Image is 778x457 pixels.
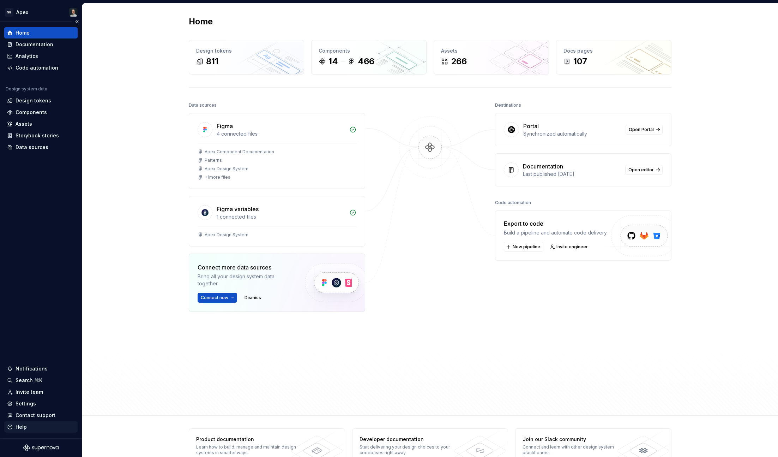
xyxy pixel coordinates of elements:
a: Invite engineer [548,242,591,252]
div: Components [319,47,419,54]
a: Components [4,107,78,118]
a: Docs pages107 [556,40,671,75]
a: Assets [4,118,78,130]
span: Dismiss [245,295,261,301]
a: Documentation [4,39,78,50]
button: Contact support [4,410,78,421]
div: Build a pipeline and automate code delivery. [504,229,608,236]
a: Settings [4,398,78,409]
button: Help [4,421,78,433]
div: Apex Design System [205,166,248,172]
div: Design tokens [16,97,51,104]
div: Figma [217,122,233,130]
div: Analytics [16,53,38,60]
div: 1 connected files [217,213,345,220]
a: Storybook stories [4,130,78,141]
div: Last published [DATE] [523,171,621,178]
div: Settings [16,400,36,407]
div: Search ⌘K [16,377,42,384]
div: Connect more data sources [198,263,293,272]
div: 4 connected files [217,130,345,137]
button: Dismiss [241,293,264,303]
div: Home [16,29,30,36]
button: SBApexNiklas Quitzau [1,5,80,20]
img: Niklas Quitzau [69,8,78,17]
span: New pipeline [513,244,540,250]
a: Assets266 [434,40,549,75]
button: Notifications [4,363,78,374]
div: Join our Slack community [523,436,625,443]
div: + 1 more files [205,174,230,180]
div: Design tokens [196,47,297,54]
div: Apex Component Documentation [205,149,274,155]
button: Collapse sidebar [72,17,82,26]
a: Data sources [4,142,78,153]
a: Figma4 connected filesApex Component DocumentationPatternsApex Design System+1more files [189,113,365,189]
a: Components14466 [311,40,427,75]
div: Bring all your design system data together. [198,273,293,287]
div: 14 [328,56,338,67]
div: 266 [451,56,467,67]
a: Code automation [4,62,78,73]
div: Apex [16,9,28,16]
div: 811 [206,56,218,67]
div: Data sources [16,144,48,151]
a: Figma variables1 connected filesApex Design System [189,196,365,247]
div: Developer documentation [360,436,462,443]
div: Design system data [6,86,47,92]
div: Code automation [16,64,58,71]
div: 107 [573,56,587,67]
a: Design tokens [4,95,78,106]
div: Help [16,423,27,431]
button: Connect new [198,293,237,303]
span: Invite engineer [556,244,588,250]
a: Design tokens811 [189,40,304,75]
div: Destinations [495,100,521,110]
svg: Supernova Logo [23,444,59,451]
div: Documentation [523,162,563,171]
div: SB [5,8,13,17]
a: Open Portal [626,125,663,135]
div: Storybook stories [16,132,59,139]
h2: Home [189,16,213,27]
div: Invite team [16,388,43,396]
span: Connect new [201,295,228,301]
a: Open editor [625,165,663,175]
div: Components [16,109,47,116]
div: 466 [358,56,374,67]
a: Home [4,27,78,38]
span: Open Portal [629,127,654,132]
div: Product documentation [196,436,299,443]
button: New pipeline [504,242,543,252]
div: Figma variables [217,205,259,213]
div: Export to code [504,219,608,228]
a: Invite team [4,386,78,398]
a: Analytics [4,51,78,62]
div: Data sources [189,100,217,110]
div: Docs pages [563,47,664,54]
div: Code automation [495,198,531,208]
button: Search ⌘K [4,375,78,386]
div: Start delivering your design choices to your codebases right away. [360,444,462,456]
div: Notifications [16,365,48,372]
span: Open editor [628,167,654,173]
div: Portal [523,122,539,130]
div: Assets [16,120,32,127]
div: Connect and learn with other design system practitioners. [523,444,625,456]
div: Synchronized automatically [523,130,621,137]
div: Contact support [16,412,55,419]
div: Patterns [205,158,222,163]
div: Apex Design System [205,232,248,238]
div: Learn how to build, manage and maintain design systems in smarter ways. [196,444,299,456]
div: Assets [441,47,542,54]
div: Documentation [16,41,53,48]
